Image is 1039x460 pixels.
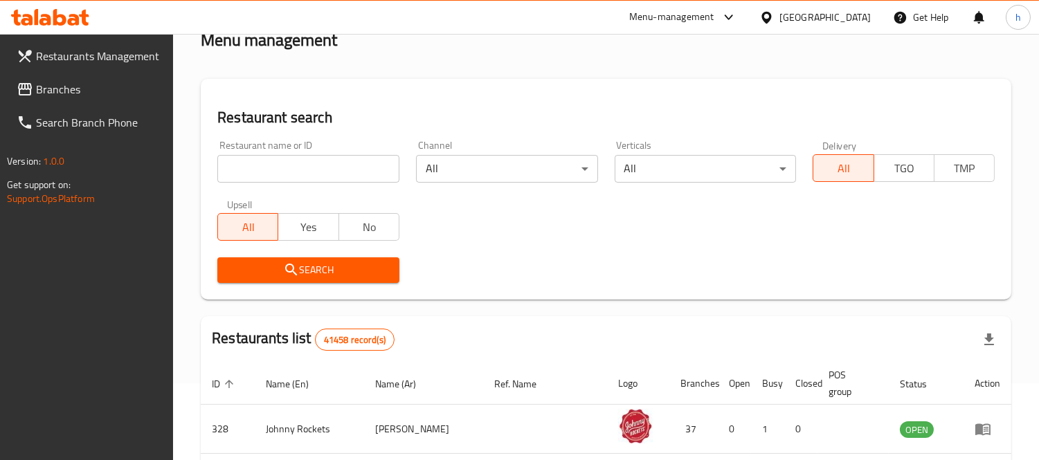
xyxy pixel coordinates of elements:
td: 328 [201,405,255,454]
a: Support.OpsPlatform [7,190,95,208]
a: Search Branch Phone [6,106,174,139]
span: Search [228,261,388,279]
span: Branches [36,81,163,98]
span: TMP [940,158,989,178]
span: POS group [829,367,872,400]
img: Johnny Rockets [618,409,653,443]
button: All [813,154,874,182]
th: Closed [784,362,817,405]
span: Status [900,376,945,392]
div: Menu [975,421,1000,437]
span: Name (Ar) [376,376,435,392]
span: No [345,217,394,237]
button: Yes [278,213,338,241]
span: 41458 record(s) [316,333,394,347]
a: Restaurants Management [6,39,174,73]
span: Ref. Name [494,376,554,392]
th: Logo [607,362,669,405]
span: ID [212,376,238,392]
td: 0 [718,405,751,454]
div: [GEOGRAPHIC_DATA] [779,10,871,25]
th: Action [964,362,1011,405]
div: Menu-management [629,9,714,26]
span: Search Branch Phone [36,114,163,131]
th: Busy [751,362,784,405]
td: 37 [669,405,718,454]
td: Johnny Rockets [255,405,364,454]
button: No [338,213,399,241]
a: Branches [6,73,174,106]
div: Total records count [315,329,395,351]
td: [PERSON_NAME] [365,405,483,454]
span: Get support on: [7,176,71,194]
span: All [224,217,273,237]
span: h [1015,10,1021,25]
span: All [819,158,868,178]
span: Name (En) [266,376,327,392]
th: Branches [669,362,718,405]
span: Version: [7,152,41,170]
h2: Restaurants list [212,328,395,351]
span: 1.0.0 [43,152,64,170]
button: Search [217,257,399,283]
span: Yes [284,217,333,237]
td: 1 [751,405,784,454]
button: TMP [934,154,995,182]
h2: Menu management [201,29,337,51]
input: Search for restaurant name or ID.. [217,155,399,183]
span: OPEN [900,422,934,438]
th: Open [718,362,751,405]
span: TGO [880,158,929,178]
span: Restaurants Management [36,48,163,64]
div: Export file [973,323,1006,356]
label: Delivery [822,140,857,150]
div: All [615,155,797,183]
h2: Restaurant search [217,107,995,128]
button: All [217,213,278,241]
button: TGO [874,154,934,182]
div: All [416,155,598,183]
td: 0 [784,405,817,454]
label: Upsell [227,199,253,209]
